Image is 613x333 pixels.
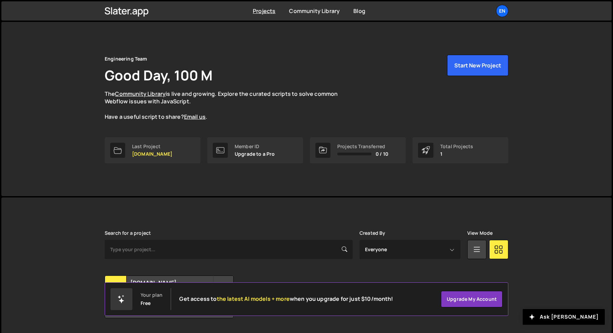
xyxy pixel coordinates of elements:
p: The is live and growing. Explore the curated scripts to solve common Webflow issues with JavaScri... [105,90,351,121]
input: Type your project... [105,240,353,259]
p: 1 [440,151,473,157]
a: Email us [184,113,206,120]
h2: [DOMAIN_NAME] [130,279,213,286]
span: 0 / 10 [376,151,388,157]
button: Start New Project [447,55,508,76]
h2: Get access to when you upgrade for just $10/month! [179,296,393,302]
a: Projects [253,7,275,15]
div: Free [141,300,151,306]
a: En [496,5,508,17]
a: Blog [353,7,365,15]
a: Community Library [115,90,166,98]
label: Search for a project [105,230,151,236]
div: Total Projects [440,144,473,149]
a: Last Project [DOMAIN_NAME] [105,137,200,163]
p: [DOMAIN_NAME] [132,151,172,157]
span: the latest AI models + more [217,295,290,303]
div: Member ID [235,144,275,149]
a: Upgrade my account [441,291,503,307]
button: Ask [PERSON_NAME] [523,309,605,325]
h1: Good Day, 100 M [105,66,212,85]
div: Last Project [132,144,172,149]
label: View Mode [467,230,493,236]
a: wo [DOMAIN_NAME] Created by 100 M 9 pages, last updated by 100 M [DATE] [105,276,234,318]
div: Your plan [141,292,162,298]
div: Engineering Team [105,55,147,63]
label: Created By [360,230,386,236]
div: wo [105,276,127,297]
p: Upgrade to a Pro [235,151,275,157]
div: Projects Transferred [337,144,388,149]
a: Community Library [289,7,340,15]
